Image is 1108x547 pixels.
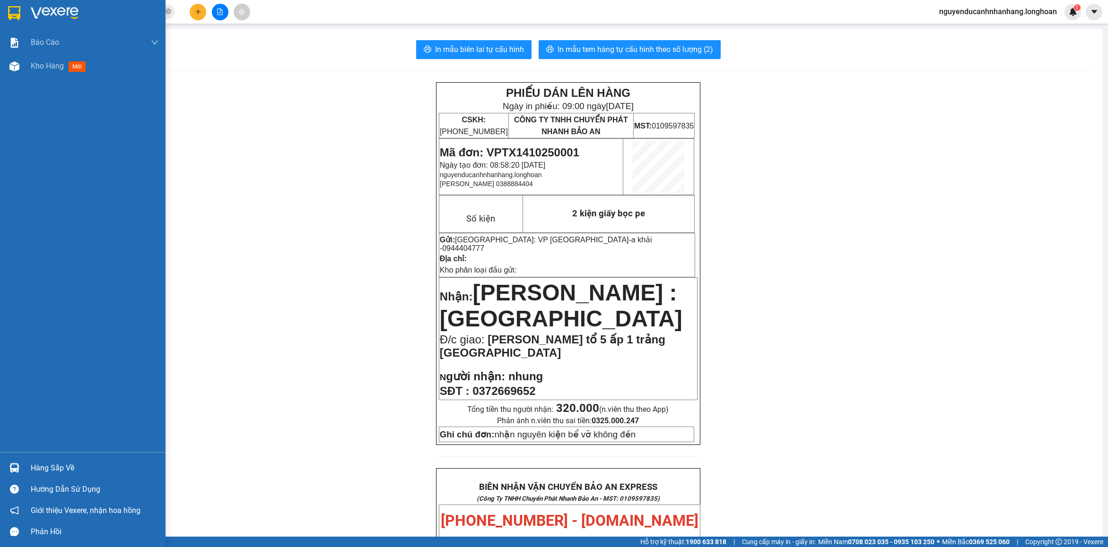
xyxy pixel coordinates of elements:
span: Nhận: [440,290,473,303]
span: gười nhận: [446,370,505,383]
img: warehouse-icon [9,61,19,71]
strong: CSKH: [462,116,486,124]
span: Kho hàng [31,61,64,70]
span: Cung cấp máy in - giấy in: [742,537,816,547]
span: [PERSON_NAME] : [GEOGRAPHIC_DATA] [440,280,682,331]
strong: SĐT : [440,385,470,397]
span: printer [424,45,431,54]
span: [PERSON_NAME] 0388884404 [440,180,533,188]
strong: PHIẾU DÁN LÊN HÀNG [506,86,630,99]
span: nhung [508,370,543,383]
span: [PERSON_NAME] tổ 5 ấp 1 trảng [GEOGRAPHIC_DATA] [440,333,665,359]
span: plus [195,9,201,15]
button: caret-down [1086,4,1102,20]
span: close-circle [166,8,171,17]
strong: 0708 023 035 - 0935 103 250 [848,538,934,546]
strong: BIÊN NHẬN VẬN CHUYỂN BẢO AN EXPRESS [479,482,657,492]
div: Hướng dẫn sử dụng [31,482,158,496]
div: Phản hồi [31,525,158,539]
span: 1 [1075,4,1079,11]
span: printer [546,45,554,54]
span: nguyenducanhnhanhang.longhoan [932,6,1064,17]
span: copyright [1056,538,1062,545]
span: - [440,236,652,252]
span: nguyenducanhnhanhang.longhoan [440,171,542,179]
span: Báo cáo [31,36,59,48]
span: [PHONE_NUMBER] [440,116,508,136]
span: a khải - [440,236,652,252]
span: [PHONE_NUMBER] - [DOMAIN_NAME] [441,512,698,530]
span: question-circle [10,485,19,494]
span: 0944404777 [442,244,484,252]
span: | [1017,537,1018,547]
span: ⚪️ [937,540,940,544]
button: printerIn mẫu biên lai tự cấu hình [416,40,532,59]
img: solution-icon [9,38,19,48]
span: CÔNG TY TNHH CHUYỂN PHÁT NHANH BẢO AN [514,116,628,136]
strong: 1900 633 818 [686,538,726,546]
button: aim [234,4,250,20]
span: Hỗ trợ kỹ thuật: [640,537,726,547]
span: mới [69,61,86,72]
img: icon-new-feature [1069,8,1077,16]
span: 2 kiện giấy bọc pe [572,208,645,219]
span: Đ/c giao: [440,333,488,346]
span: Phản ánh n.viên thu sai tiền: [497,416,639,425]
img: warehouse-icon [9,463,19,473]
span: Số kiện [466,214,495,224]
span: (n.viên thu theo App) [556,405,669,414]
span: Mã đơn: VPTX1410250001 [440,146,579,159]
span: In mẫu biên lai tự cấu hình [435,43,524,55]
sup: 1 [1074,4,1081,11]
span: caret-down [1090,8,1099,16]
span: down [151,39,158,46]
span: notification [10,506,19,515]
span: aim [238,9,245,15]
strong: 0325.000.247 [592,416,639,425]
strong: (Công Ty TNHH Chuyển Phát Nhanh Bảo An - MST: 0109597835) [477,495,660,502]
span: Tổng tiền thu người nhận: [467,405,669,414]
span: [DATE] [606,101,634,111]
span: Miền Bắc [942,537,1010,547]
strong: Gửi: [440,236,455,244]
span: 0372669652 [472,385,535,397]
span: close-circle [166,9,171,14]
span: nhận nguyên kiện bể vỡ không đền [440,429,636,439]
span: file-add [217,9,223,15]
button: printerIn mẫu tem hàng tự cấu hình theo số lượng (2) [539,40,721,59]
strong: 0369 525 060 [969,538,1010,546]
strong: 320.000 [556,402,599,415]
strong: Địa chỉ: [440,255,467,263]
span: Ngày in phiếu: 09:00 ngày [503,101,634,111]
span: message [10,527,19,536]
span: | [733,537,735,547]
span: In mẫu tem hàng tự cấu hình theo số lượng (2) [558,43,713,55]
span: Ngày tạo đơn: 08:58:20 [DATE] [440,161,545,169]
span: [GEOGRAPHIC_DATA]: VP [GEOGRAPHIC_DATA] [455,236,628,244]
span: Giới thiệu Vexere, nhận hoa hồng [31,504,140,516]
button: plus [190,4,206,20]
strong: MST: [634,122,652,130]
img: logo-vxr [8,6,20,20]
span: Miền Nam [818,537,934,547]
button: file-add [212,4,228,20]
span: 0109597835 [634,122,694,130]
strong: Ghi chú đơn: [440,429,495,439]
span: Kho phân loại đầu gửi: [440,266,517,274]
div: Hàng sắp về [31,461,158,475]
strong: N [440,372,505,382]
